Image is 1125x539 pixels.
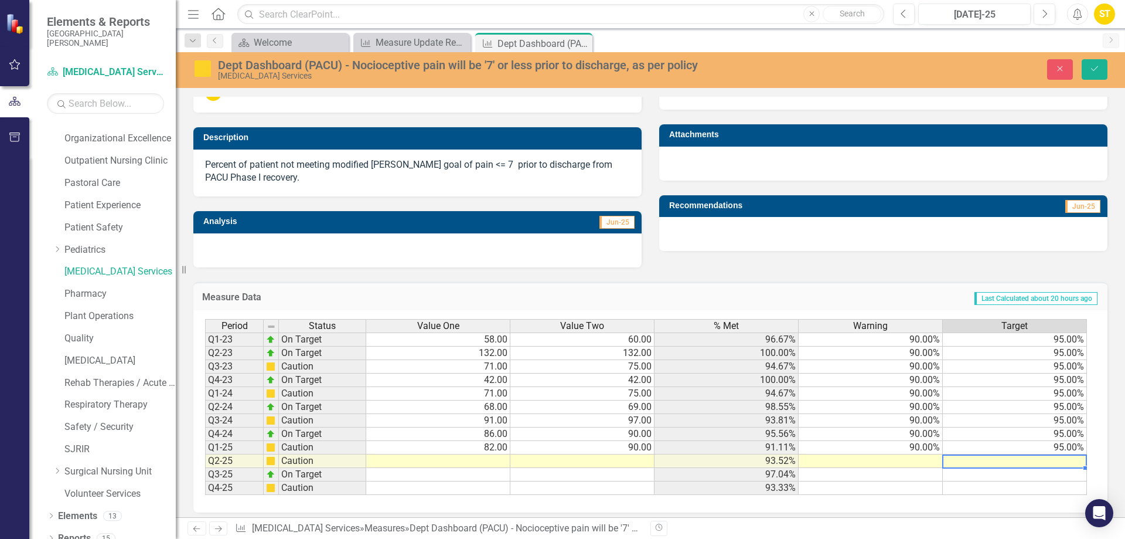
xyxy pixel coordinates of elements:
[799,401,943,414] td: 90.00%
[823,6,881,22] button: Search
[356,35,468,50] a: Measure Update Report
[266,470,275,479] img: zOikAAAAAElFTkSuQmCC
[205,347,264,360] td: Q2-23
[64,421,176,434] a: Safety / Security
[58,510,97,523] a: Elements
[205,158,630,185] p: Percent of patient not meeting modified [PERSON_NAME] goal of pain <= 7 prior to discharge from P...
[714,321,739,331] span: % Met
[218,59,706,72] div: Dept Dashboard (PACU) - Nocioceptive pain will be '7' or less prior to discharge, as per policy
[47,66,164,79] a: [MEDICAL_DATA] Services
[64,354,176,368] a: [MEDICAL_DATA]
[205,468,264,482] td: Q3-25
[266,483,275,493] img: cBAA0RP0Y6D5n+AAAAAElFTkSuQmCC
[366,441,510,455] td: 82.00
[853,321,888,331] span: Warning
[279,401,366,414] td: On Target
[366,360,510,374] td: 71.00
[279,374,366,387] td: On Target
[205,428,264,441] td: Q4-24
[279,455,366,468] td: Caution
[799,414,943,428] td: 90.00%
[193,59,212,78] img: Caution
[203,217,411,226] h3: Analysis
[235,522,642,535] div: » »
[410,523,789,534] div: Dept Dashboard (PACU) - Nocioceptive pain will be '7' or less prior to discharge, as per policy
[64,310,176,323] a: Plant Operations
[654,374,799,387] td: 100.00%
[654,347,799,360] td: 100.00%
[918,4,1031,25] button: [DATE]-25
[234,35,346,50] a: Welcome
[205,441,264,455] td: Q1-25
[1085,499,1113,527] div: Open Intercom Messenger
[279,482,366,495] td: Caution
[266,348,275,358] img: zOikAAAAAElFTkSuQmCC
[654,360,799,374] td: 94.67%
[510,428,654,441] td: 90.00
[64,243,176,257] a: Pediatrics
[266,443,275,452] img: cBAA0RP0Y6D5n+AAAAAElFTkSuQmCC
[279,333,366,347] td: On Target
[279,414,366,428] td: Caution
[943,441,1087,455] td: 95.00%
[205,482,264,495] td: Q4-25
[205,387,264,401] td: Q1-24
[64,465,176,479] a: Surgical Nursing Unit
[654,387,799,401] td: 94.67%
[497,36,589,51] div: Dept Dashboard (PACU) - Nocioceptive pain will be '7' or less prior to discharge, as per policy
[943,401,1087,414] td: 95.00%
[47,93,164,114] input: Search Below...
[205,401,264,414] td: Q2-24
[799,360,943,374] td: 90.00%
[366,333,510,347] td: 58.00
[974,292,1097,305] span: Last Calculated about 20 hours ago
[366,347,510,360] td: 132.00
[366,414,510,428] td: 91.00
[799,387,943,401] td: 90.00%
[376,35,468,50] div: Measure Update Report
[654,401,799,414] td: 98.55%
[510,333,654,347] td: 60.00
[366,428,510,441] td: 86.00
[205,455,264,468] td: Q2-25
[654,441,799,455] td: 91.11%
[364,523,405,534] a: Measures
[64,265,176,279] a: [MEDICAL_DATA] Services
[309,321,336,331] span: Status
[417,321,459,331] span: Value One
[47,15,164,29] span: Elements & Reports
[799,347,943,360] td: 90.00%
[366,374,510,387] td: 42.00
[654,428,799,441] td: 95.56%
[237,4,884,25] input: Search ClearPoint...
[560,321,604,331] span: Value Two
[266,402,275,412] img: zOikAAAAAElFTkSuQmCC
[510,347,654,360] td: 132.00
[266,456,275,466] img: cBAA0RP0Y6D5n+AAAAAElFTkSuQmCC
[654,333,799,347] td: 96.67%
[266,389,275,398] img: cBAA0RP0Y6D5n+AAAAAElFTkSuQmCC
[599,216,635,229] span: Jun-25
[279,441,366,455] td: Caution
[266,375,275,385] img: zOikAAAAAElFTkSuQmCC
[922,8,1027,22] div: [DATE]-25
[366,401,510,414] td: 68.00
[205,374,264,387] td: Q4-23
[279,360,366,374] td: Caution
[205,414,264,428] td: Q3-24
[47,29,164,48] small: [GEOGRAPHIC_DATA][PERSON_NAME]
[205,360,264,374] td: Q3-23
[279,428,366,441] td: On Target
[799,333,943,347] td: 90.00%
[510,374,654,387] td: 42.00
[654,468,799,482] td: 97.04%
[510,360,654,374] td: 75.00
[252,523,360,534] a: [MEDICAL_DATA] Services
[6,13,26,34] img: ClearPoint Strategy
[799,374,943,387] td: 90.00%
[669,130,1102,139] h3: Attachments
[64,398,176,412] a: Respiratory Therapy
[943,387,1087,401] td: 95.00%
[218,72,706,80] div: [MEDICAL_DATA] Services
[943,333,1087,347] td: 95.00%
